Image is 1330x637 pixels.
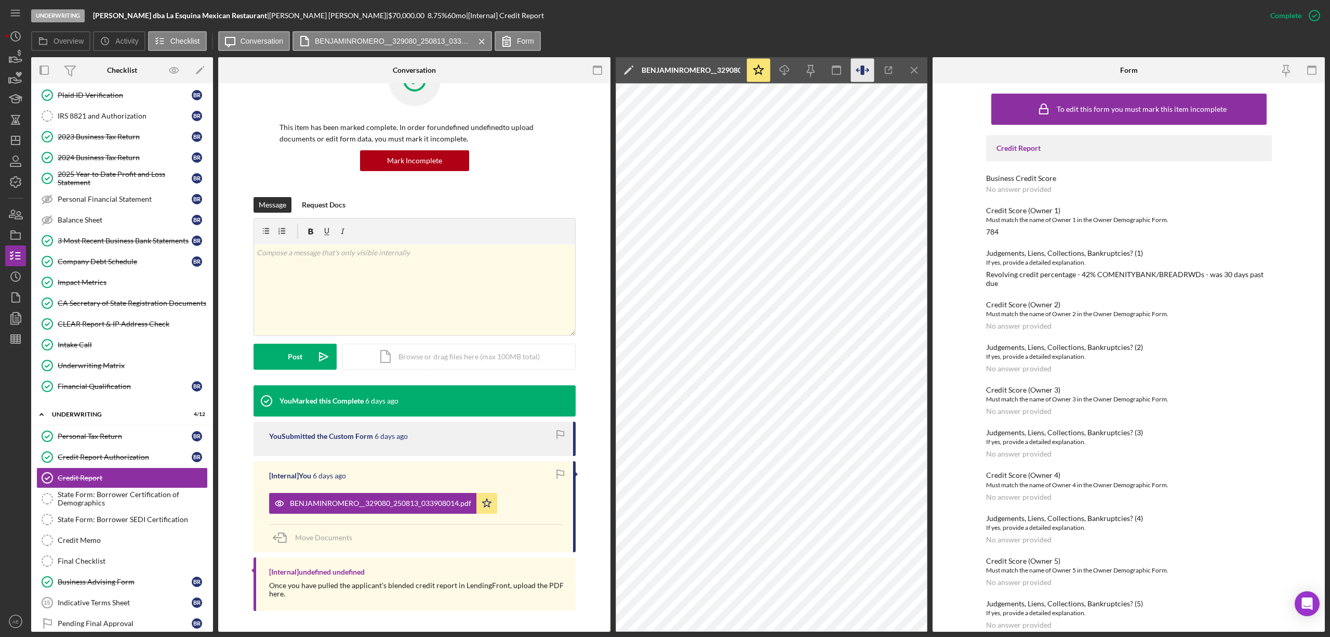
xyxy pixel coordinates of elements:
a: State Form: Borrower Certification of Demographics [36,488,208,509]
div: 2024 Business Tax Return [58,153,192,162]
div: Personal Tax Return [58,432,192,440]
div: No answer provided [986,407,1052,415]
label: Checklist [170,37,200,45]
div: If yes, provide a detailed explanation. [986,523,1272,533]
button: Overview [31,31,90,51]
div: You Marked this Complete [280,397,364,405]
div: Impact Metrics [58,278,207,287]
div: No answer provided [986,621,1052,629]
div: Once you have pulled the applicant's blended credit report in LendingFront, upload the PDF here. [269,581,565,598]
div: No answer provided [986,185,1052,193]
div: B R [192,577,202,587]
div: Business Credit Score [986,174,1272,183]
button: Conversation [218,31,290,51]
div: B R [192,132,202,142]
a: Credit Report AuthorizationBR [36,447,208,467]
div: Form [1120,66,1138,74]
label: Form [517,37,534,45]
button: Post [254,344,337,370]
a: Balance SheetBR [36,210,208,230]
a: CA Secretary of State Registration Documents [36,293,208,314]
button: Complete [1260,5,1325,26]
div: Judgements, Liens, Collections, Bankruptcies? (5) [986,600,1272,608]
div: 4 / 12 [187,411,205,418]
div: 8.75 % [428,11,447,20]
div: No answer provided [986,365,1052,373]
div: BENJAMINROMERO__329080_250813_033908014.pdf [642,66,740,74]
div: Underwriting [31,9,85,22]
time: 2025-08-13 20:39 [313,472,346,480]
a: Personal Tax ReturnBR [36,426,208,447]
div: Post [288,344,302,370]
a: State Form: Borrower SEDI Certification [36,509,208,530]
div: B R [192,194,202,204]
div: No answer provided [986,450,1052,458]
div: Judgements, Liens, Collections, Bankruptcies? (3) [986,428,1272,437]
button: BENJAMINROMERO__329080_250813_033908014.pdf [292,31,492,51]
a: 2024 Business Tax ReturnBR [36,147,208,168]
div: Open Intercom Messenger [1295,591,1320,616]
div: CA Secretary of State Registration Documents [58,299,207,307]
div: Must match the name of Owner 3 in the Owner Demographic Form. [986,394,1272,405]
text: AE [12,619,19,625]
a: 2023 Business Tax ReturnBR [36,126,208,147]
label: BENJAMINROMERO__329080_250813_033908014.pdf [315,37,471,45]
div: Personal Financial Statement [58,195,192,203]
button: Message [254,197,291,213]
label: Activity [115,37,138,45]
div: BENJAMINROMERO__329080_250813_033908014.pdf [290,499,471,508]
div: Business Advising Form [58,578,192,586]
div: Judgements, Liens, Collections, Bankruptcies? (2) [986,343,1272,352]
a: Business Advising FormBR [36,571,208,592]
div: Conversation [393,66,436,74]
div: 784 [986,228,999,236]
div: B R [192,431,202,441]
div: B R [192,452,202,462]
div: Revolving credit percentage - 42% COMENITYBANK/BREADRWDs - was 30 days past due [986,270,1272,287]
div: Credit Report [996,144,1261,152]
div: State Form: Borrower SEDI Certification [58,515,207,524]
button: BENJAMINROMERO__329080_250813_033908014.pdf [269,493,497,514]
a: 2025 Year to Date Profit and Loss StatementBR [36,168,208,189]
button: Form [495,31,541,51]
div: B R [192,236,202,246]
div: 2025 Year to Date Profit and Loss Statement [58,170,192,187]
div: If yes, provide a detailed explanation. [986,437,1272,447]
div: CLEAR Report & IP Address Check [58,320,207,328]
div: Credit Score (Owner 3) [986,386,1272,394]
div: Pending Final Approval [58,619,192,628]
div: B R [192,381,202,392]
a: Company Debt ScheduleBR [36,251,208,272]
button: Activity [93,31,145,51]
a: Impact Metrics [36,272,208,293]
label: Overview [54,37,84,45]
div: Final Checklist [58,557,207,565]
div: B R [192,90,202,100]
div: Indicative Terms Sheet [58,599,192,607]
div: B R [192,173,202,184]
tspan: 15 [44,600,50,606]
a: Credit Report [36,467,208,488]
p: This item has been marked complete. In order for undefined undefined to upload documents or edit ... [280,122,550,145]
div: Judgements, Liens, Collections, Bankruptcies? (1) [986,249,1272,257]
div: Company Debt Schedule [58,257,192,266]
div: No answer provided [986,322,1052,330]
div: Balance Sheet [58,216,192,224]
div: B R [192,111,202,121]
div: Must match the name of Owner 2 in the Owner Demographic Form. [986,309,1272,319]
div: Checklist [107,66,137,74]
div: Request Docs [302,197,345,213]
label: Conversation [241,37,284,45]
div: $70,000.00 [388,11,428,20]
div: 60 mo [447,11,466,20]
div: 3 Most Recent Business Bank Statements [58,237,192,245]
a: Intake Call [36,334,208,355]
div: B R [192,215,202,225]
div: B R [192,152,202,163]
a: Credit Memo [36,530,208,551]
div: B R [192,618,202,629]
div: Underwriting [52,411,179,418]
div: B R [192,597,202,608]
div: Underwriting Matrix [58,361,207,370]
div: Credit Memo [58,536,207,544]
